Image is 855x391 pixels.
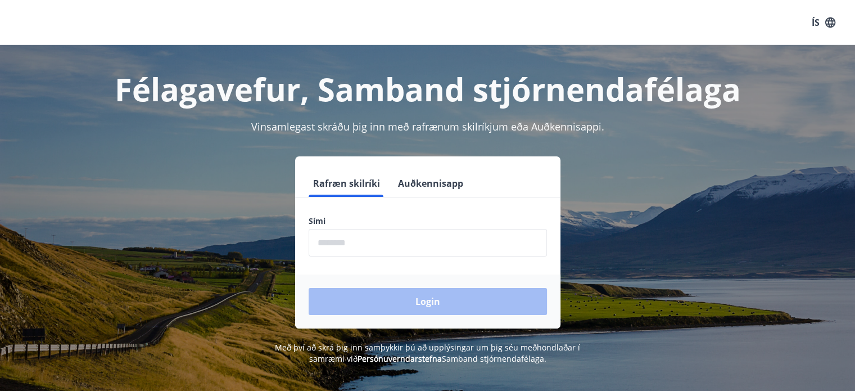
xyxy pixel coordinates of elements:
[37,68,819,110] h1: Félagavefur, Samband stjórnendafélaga
[275,342,580,364] span: Með því að skrá þig inn samþykkir þú að upplýsingar um þig séu meðhöndlaðar í samræmi við Samband...
[309,215,547,227] label: Sími
[309,170,384,197] button: Rafræn skilríki
[358,353,442,364] a: Persónuverndarstefna
[806,12,842,33] button: ÍS
[393,170,468,197] button: Auðkennisapp
[251,120,604,133] span: Vinsamlegast skráðu þig inn með rafrænum skilríkjum eða Auðkennisappi.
